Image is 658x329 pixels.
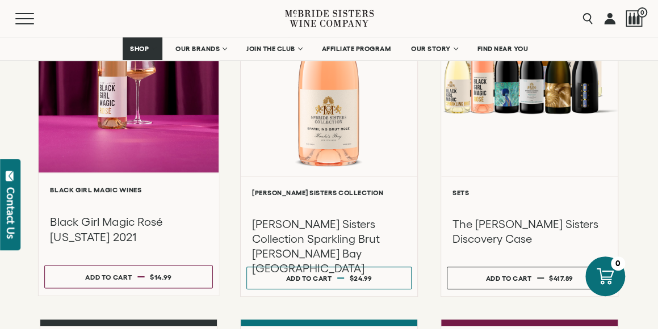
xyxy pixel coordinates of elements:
a: AFFILIATE PROGRAM [315,37,399,60]
span: SHOP [130,45,149,53]
a: OUR BRANDS [168,37,233,60]
button: Add to cart $14.99 [44,265,213,289]
span: AFFILIATE PROGRAM [322,45,391,53]
span: $24.99 [349,275,372,282]
h3: Black Girl Magic Rosé [US_STATE] 2021 [50,214,207,244]
h3: [PERSON_NAME] Sisters Collection Sparkling Brut [PERSON_NAME] Bay [GEOGRAPHIC_DATA] [252,217,406,276]
a: FIND NEAR YOU [470,37,536,60]
h6: [PERSON_NAME] Sisters Collection [252,189,406,196]
span: OUR BRANDS [175,45,220,53]
span: JOIN THE CLUB [246,45,295,53]
h6: Black Girl Magic Wines [50,186,207,193]
h6: Sets [452,189,606,196]
span: 0 [637,7,647,18]
span: $417.89 [549,275,573,282]
div: Add to cart [286,270,332,286]
h3: The [PERSON_NAME] Sisters Discovery Case [452,217,606,246]
a: OUR STORY [404,37,464,60]
div: 0 [611,256,625,271]
div: Add to cart [85,268,132,285]
div: Contact Us [5,187,16,239]
span: $14.99 [150,273,172,280]
span: OUR STORY [411,45,451,53]
a: JOIN THE CLUB [239,37,309,60]
a: SHOP [123,37,162,60]
div: Add to cart [485,270,531,286]
span: FIND NEAR YOU [477,45,529,53]
button: Add to cart $24.99 [246,267,412,289]
button: Add to cart $417.89 [447,267,612,289]
button: Mobile Menu Trigger [15,13,56,24]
